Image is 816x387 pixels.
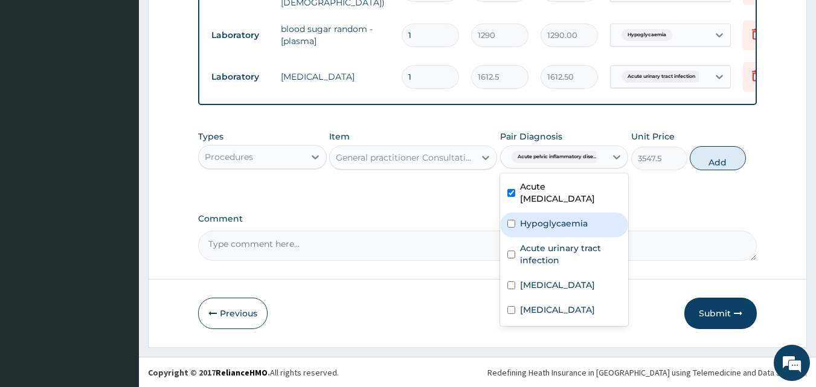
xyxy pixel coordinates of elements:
label: Acute [MEDICAL_DATA] [520,181,622,205]
span: Acute pelvic inflammatory dise... [512,151,603,163]
div: Procedures [205,151,253,163]
td: blood sugar random - [plasma] [275,17,396,53]
td: Laboratory [205,66,275,88]
strong: Copyright © 2017 . [148,367,270,378]
label: [MEDICAL_DATA] [520,304,595,316]
label: Types [198,132,223,142]
td: Laboratory [205,24,275,46]
span: Hypoglycaemia [622,29,672,41]
label: Pair Diagnosis [500,130,562,142]
button: Submit [684,298,757,329]
button: Previous [198,298,268,329]
button: Add [690,146,746,170]
img: d_794563401_company_1708531726252_794563401 [22,60,49,91]
div: Chat with us now [63,68,203,83]
div: General practitioner Consultation first outpatient consultation [336,152,476,164]
label: Item [329,130,350,142]
span: Acute urinary tract infection [622,71,701,83]
textarea: Type your message and hit 'Enter' [6,258,230,301]
label: Comment [198,214,757,224]
a: RelianceHMO [216,367,268,378]
span: We're online! [70,117,167,238]
label: [MEDICAL_DATA] [520,279,595,291]
div: Minimize live chat window [198,6,227,35]
label: Unit Price [631,130,675,142]
div: Redefining Heath Insurance in [GEOGRAPHIC_DATA] using Telemedicine and Data Science! [487,366,807,379]
label: Acute urinary tract infection [520,242,622,266]
td: [MEDICAL_DATA] [275,65,396,89]
label: Hypoglycaemia [520,217,588,229]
